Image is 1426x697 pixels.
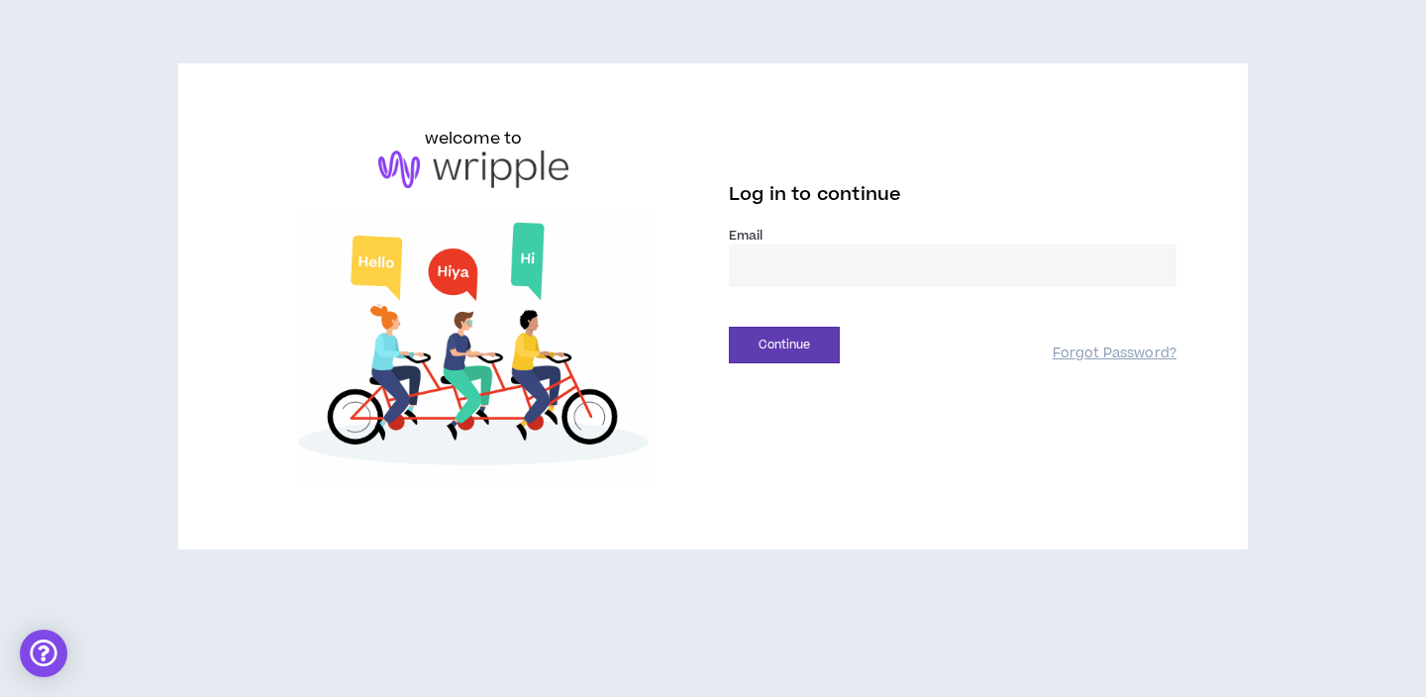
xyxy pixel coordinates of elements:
[378,150,568,188] img: logo-brand.png
[1053,345,1176,363] a: Forgot Password?
[425,127,523,150] h6: welcome to
[729,227,1176,245] label: Email
[20,630,67,677] div: Open Intercom Messenger
[729,327,840,363] button: Continue
[250,208,697,487] img: Welcome to Wripple
[729,182,901,207] span: Log in to continue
